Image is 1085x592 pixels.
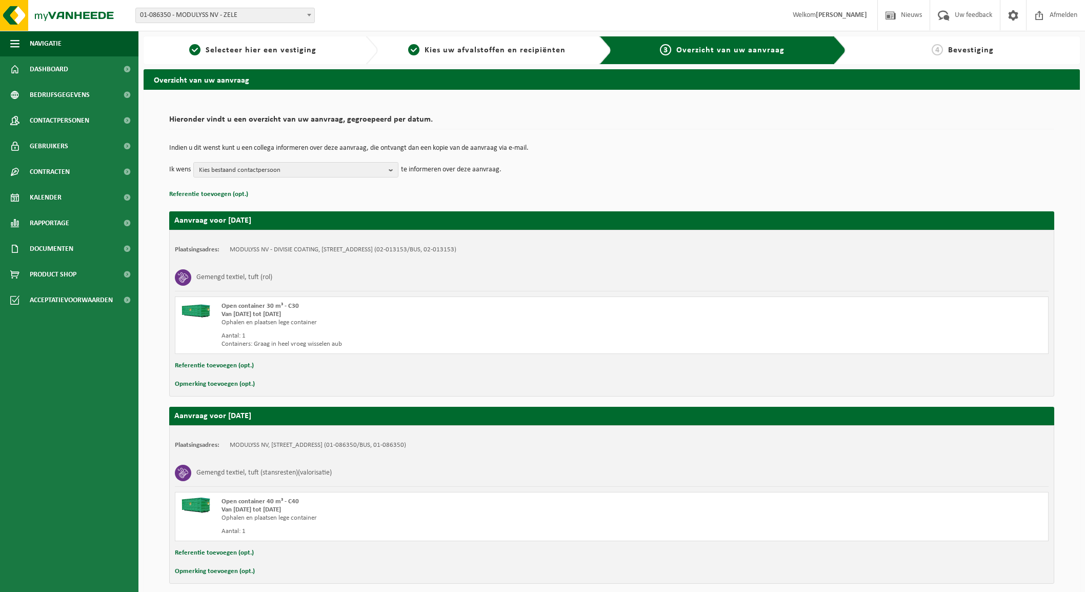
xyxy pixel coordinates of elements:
[425,46,566,54] span: Kies uw afvalstoffen en recipiënten
[408,44,419,55] span: 2
[175,442,219,448] strong: Plaatsingsadres:
[199,163,385,178] span: Kies bestaand contactpersoon
[30,287,113,313] span: Acceptatievoorwaarden
[180,498,211,513] img: HK-XC-40-GN-00.png
[175,546,254,560] button: Referentie toevoegen (opt.)
[175,378,255,391] button: Opmerking toevoegen (opt.)
[30,210,69,236] span: Rapportage
[206,46,316,54] span: Selecteer hier een vestiging
[230,246,456,254] td: MODULYSS NV - DIVISIE COATING, [STREET_ADDRESS] (02-013153/BUS, 02-013153)
[222,506,281,513] strong: Van [DATE] tot [DATE]
[135,8,315,23] span: 01-086350 - MODULYSS NV - ZELE
[222,332,653,340] div: Aantal: 1
[30,56,68,82] span: Dashboard
[222,311,281,318] strong: Van [DATE] tot [DATE]
[169,188,248,201] button: Referentie toevoegen (opt.)
[196,269,272,286] h3: Gemengd textiel, tuft (rol)
[174,216,251,225] strong: Aanvraag voor [DATE]
[30,133,68,159] span: Gebruikers
[30,236,73,262] span: Documenten
[196,465,332,481] h3: Gemengd textiel, tuft (stansresten)(valorisatie)
[180,302,211,318] img: HK-XC-30-GN-00.png
[169,115,1054,129] h2: Hieronder vindt u een overzicht van uw aanvraag, gegroepeerd per datum.
[174,412,251,420] strong: Aanvraag voor [DATE]
[175,359,254,372] button: Referentie toevoegen (opt.)
[230,441,406,449] td: MODULYSS NV, [STREET_ADDRESS] (01-086350/BUS, 01-086350)
[175,565,255,578] button: Opmerking toevoegen (opt.)
[383,44,592,56] a: 2Kies uw afvalstoffen en recipiënten
[932,44,943,55] span: 4
[193,162,398,177] button: Kies bestaand contactpersoon
[222,514,653,522] div: Ophalen en plaatsen lege container
[30,108,89,133] span: Contactpersonen
[401,162,501,177] p: te informeren over deze aanvraag.
[30,185,62,210] span: Kalender
[30,159,70,185] span: Contracten
[169,145,1054,152] p: Indien u dit wenst kunt u een collega informeren over deze aanvraag, die ontvangt dan een kopie v...
[189,44,200,55] span: 1
[169,162,191,177] p: Ik wens
[30,31,62,56] span: Navigatie
[676,46,785,54] span: Overzicht van uw aanvraag
[222,340,653,348] div: Containers: Graag in heel vroeg wisselen aub
[816,11,867,19] strong: [PERSON_NAME]
[222,319,653,327] div: Ophalen en plaatsen lege container
[30,82,90,108] span: Bedrijfsgegevens
[30,262,76,287] span: Product Shop
[222,303,299,309] span: Open container 30 m³ - C30
[175,246,219,253] strong: Plaatsingsadres:
[948,46,994,54] span: Bevestiging
[660,44,671,55] span: 3
[136,8,314,23] span: 01-086350 - MODULYSS NV - ZELE
[222,527,653,536] div: Aantal: 1
[222,498,299,505] span: Open container 40 m³ - C40
[144,69,1080,89] h2: Overzicht van uw aanvraag
[149,44,357,56] a: 1Selecteer hier een vestiging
